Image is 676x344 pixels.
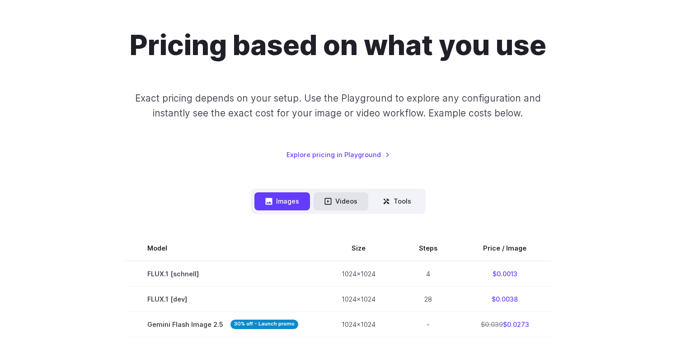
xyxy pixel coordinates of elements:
td: 1024x1024 [320,286,397,311]
td: - [397,311,459,337]
td: $0.0038 [459,286,551,311]
td: FLUX.1 [dev] [126,286,320,311]
td: 28 [397,286,459,311]
button: Videos [314,192,368,210]
button: Tools [372,192,422,210]
strong: 30% off - Launch promo [230,320,298,329]
td: FLUX.1 [schnell] [126,261,320,287]
td: $0.0013 [459,261,551,287]
th: Steps [397,236,459,261]
td: 1024x1024 [320,261,397,287]
s: $0.039 [481,321,503,328]
td: 4 [397,261,459,287]
th: Price / Image [459,236,551,261]
td: $0.0273 [459,311,551,337]
td: 1024x1024 [320,311,397,337]
th: Model [126,236,320,261]
a: Explore pricing in Playground [286,149,390,160]
button: Images [254,192,310,210]
h1: Pricing based on what you use [130,28,546,62]
span: Gemini Flash Image 2.5 [147,319,298,330]
p: Exact pricing depends on your setup. Use the Playground to explore any configuration and instantl... [118,91,558,121]
th: Size [320,236,397,261]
